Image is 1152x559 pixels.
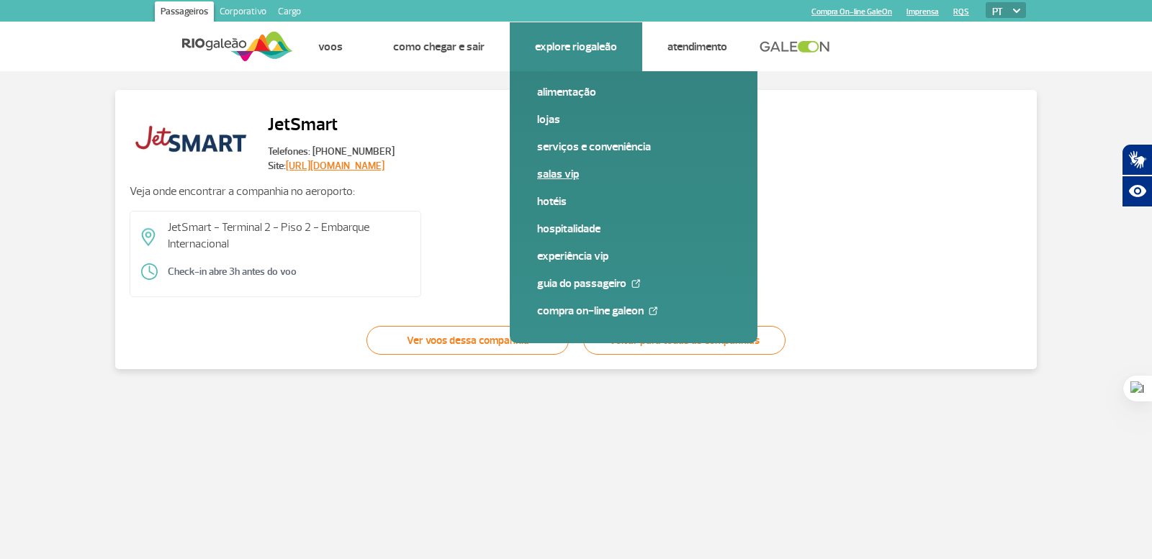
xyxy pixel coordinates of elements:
a: [URL][DOMAIN_NAME] [286,160,384,172]
a: Explore RIOgaleão [535,40,617,54]
a: Experiência VIP [537,248,730,264]
h2: JetSmart [268,105,395,145]
span: Site: [268,159,395,173]
img: External Link Icon [649,306,657,315]
a: Voos [318,40,343,54]
a: Hotéis [537,194,730,209]
p: JetSmart - Terminal 2 - Piso 2 - Embarque Internacional [168,219,410,252]
a: Serviços e Conveniência [537,139,730,155]
img: JetSmart [130,104,253,173]
a: Ver voos dessa companhia [366,326,569,355]
span: Check-in abre 3h antes do voo [168,265,297,279]
a: Atendimento [667,40,727,54]
a: Lojas [537,112,730,127]
button: Abrir recursos assistivos. [1122,176,1152,207]
a: Salas VIP [537,166,730,182]
a: Alimentação [537,84,730,100]
p: Veja onde encontrar a companhia no aeroporto: [130,183,1022,199]
img: External Link Icon [631,279,640,288]
div: Plugin de acessibilidade da Hand Talk. [1122,144,1152,207]
a: Corporativo [214,1,272,24]
span: Telefones: [PHONE_NUMBER] [268,145,395,159]
a: Hospitalidade [537,221,730,237]
a: RQS [953,7,969,17]
button: Abrir tradutor de língua de sinais. [1122,144,1152,176]
a: Compra On-line GaleOn [811,7,892,17]
a: Imprensa [906,7,939,17]
a: Como chegar e sair [393,40,485,54]
a: Cargo [272,1,307,24]
a: Passageiros [155,1,214,24]
a: Guia do Passageiro [537,276,730,291]
a: Compra On-line GaleOn [537,303,730,319]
